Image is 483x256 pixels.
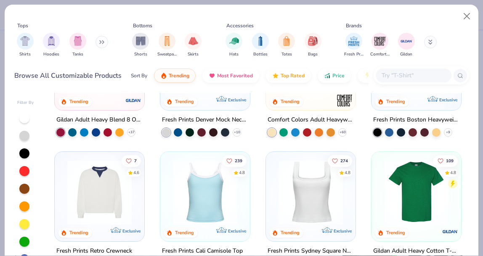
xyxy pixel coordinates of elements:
span: Hoodies [43,51,59,58]
img: Bags Image [308,36,317,46]
button: Top Rated [266,69,311,83]
div: 4.6 [134,169,140,176]
div: Sort By [131,72,147,79]
span: Price [332,72,345,79]
div: 4.8 [450,169,456,176]
button: filter button [370,33,390,58]
img: Gildan Image [400,35,413,48]
img: flash.gif [364,72,371,79]
div: Gildan Adult Heavy Cotton T-Shirt [373,245,459,256]
span: Top Rated [281,72,305,79]
span: Gildan [400,51,412,58]
span: 274 [340,158,348,163]
span: Exclusive [122,228,141,233]
span: Bottles [253,51,268,58]
img: Gildan logo [125,92,142,109]
span: + 9 [446,130,450,135]
span: Hats [229,51,239,58]
div: filter for Skirts [185,33,202,58]
button: Close [459,8,475,24]
div: filter for Bags [305,33,321,58]
button: filter button [132,33,149,58]
img: Comfort Colors logo [336,92,353,109]
img: Sweatpants Image [162,36,172,46]
img: Shirts Image [20,36,30,46]
img: 91acfc32-fd48-4d6b-bdad-a4c1a30ac3fc [380,29,453,93]
span: Exclusive [228,97,246,103]
div: filter for Tanks [69,33,86,58]
img: db319196-8705-402d-8b46-62aaa07ed94f [380,160,453,224]
button: filter button [305,33,321,58]
div: filter for Hoodies [43,33,60,58]
div: filter for Gildan [398,33,415,58]
button: filter button [344,33,364,58]
span: Most Favorited [217,72,253,79]
div: Fresh Prints Denver Mock Neck Heavyweight Sweatshirt [162,115,248,125]
img: a25d9891-da96-49f3-a35e-76288174bf3a [169,160,241,224]
div: Tops [17,22,28,29]
div: Fresh Prints Boston Heavyweight Hoodie [373,115,459,125]
span: Trending [169,72,189,79]
img: Comfort Colors Image [374,35,386,48]
span: 109 [446,158,454,163]
img: 61d0f7fa-d448-414b-acbf-5d07f88334cb [241,160,314,224]
span: Exclusive [439,97,457,103]
span: Shirts [19,51,31,58]
button: filter button [226,33,242,58]
img: Shorts Image [136,36,146,46]
span: + 37 [128,130,135,135]
img: Hats Image [229,36,239,46]
img: trending.gif [160,72,167,79]
img: 01756b78-01f6-4cc6-8d8a-3c30c1a0c8ac [63,29,136,93]
img: 63ed7c8a-03b3-4701-9f69-be4b1adc9c5f [347,160,419,224]
img: a90f7c54-8796-4cb2-9d6e-4e9644cfe0fe [241,29,314,93]
button: filter button [43,33,60,58]
button: Price [318,69,351,83]
div: filter for Shirts [17,33,34,58]
span: Sweatpants [157,51,177,58]
span: 7 [135,158,137,163]
div: Comfort Colors Adult Heavyweight T-Shirt [268,115,354,125]
div: Brands [346,22,362,29]
img: 3abb6cdb-110e-4e18-92a0-dbcd4e53f056 [63,160,136,224]
img: Skirts Image [188,36,198,46]
img: 029b8af0-80e6-406f-9fdc-fdf898547912 [274,29,347,93]
span: Exclusive [228,228,246,233]
button: Like [328,155,352,166]
img: Totes Image [282,36,291,46]
img: 94a2aa95-cd2b-4983-969b-ecd512716e9a [274,160,347,224]
img: most_fav.gif [209,72,215,79]
div: Bottoms [133,22,152,29]
img: Hoodies Image [47,36,56,46]
span: Comfort Colors [370,51,390,58]
button: Most Favorited [202,69,259,83]
span: + 10 [234,130,240,135]
span: + 60 [339,130,345,135]
div: filter for Bottles [252,33,269,58]
img: Tanks Image [73,36,82,46]
span: Skirts [188,51,199,58]
button: Like [222,155,247,166]
button: filter button [398,33,415,58]
button: filter button [157,33,177,58]
div: Fresh Prints Sydney Square Neck Tank Top [268,245,354,256]
button: Like [122,155,141,166]
span: 239 [235,158,242,163]
button: filter button [185,33,202,58]
div: 4.8 [239,169,245,176]
span: Tanks [72,51,83,58]
span: Totes [281,51,292,58]
div: Fresh Prints Cali Camisole Top [162,245,243,256]
button: filter button [17,33,34,58]
button: filter button [69,33,86,58]
button: filter button [278,33,295,58]
div: Fresh Prints Retro Crewneck [56,245,132,256]
div: Filter By [17,100,34,106]
div: filter for Fresh Prints [344,33,364,58]
button: Trending [154,69,196,83]
div: filter for Shorts [132,33,149,58]
div: filter for Comfort Colors [370,33,390,58]
span: Fresh Prints [344,51,364,58]
span: Bags [308,51,318,58]
div: 4.8 [345,169,350,176]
